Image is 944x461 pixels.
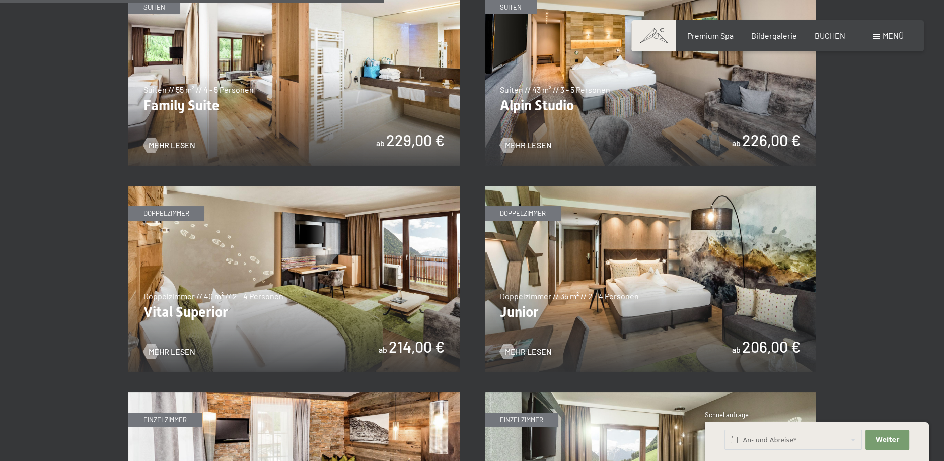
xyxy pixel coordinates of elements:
a: BUCHEN [815,31,845,40]
a: Single Superior [485,393,816,399]
a: Single Alpin [128,393,460,399]
span: Mehr Lesen [149,140,195,151]
a: Premium Spa [687,31,733,40]
a: Vital Superior [128,186,460,192]
a: Mehr Lesen [500,346,552,357]
a: Mehr Lesen [500,140,552,151]
a: Mehr Lesen [143,140,195,151]
span: Weiter [876,435,899,444]
span: Schnellanfrage [705,411,749,419]
span: Mehr Lesen [505,140,552,151]
a: Mehr Lesen [143,346,195,357]
img: Vital Superior [128,186,460,372]
a: Junior [485,186,816,192]
span: Mehr Lesen [149,346,195,357]
span: Menü [883,31,904,40]
a: Bildergalerie [751,31,797,40]
button: Weiter [865,430,909,450]
span: Mehr Lesen [505,346,552,357]
img: Junior [485,186,816,372]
